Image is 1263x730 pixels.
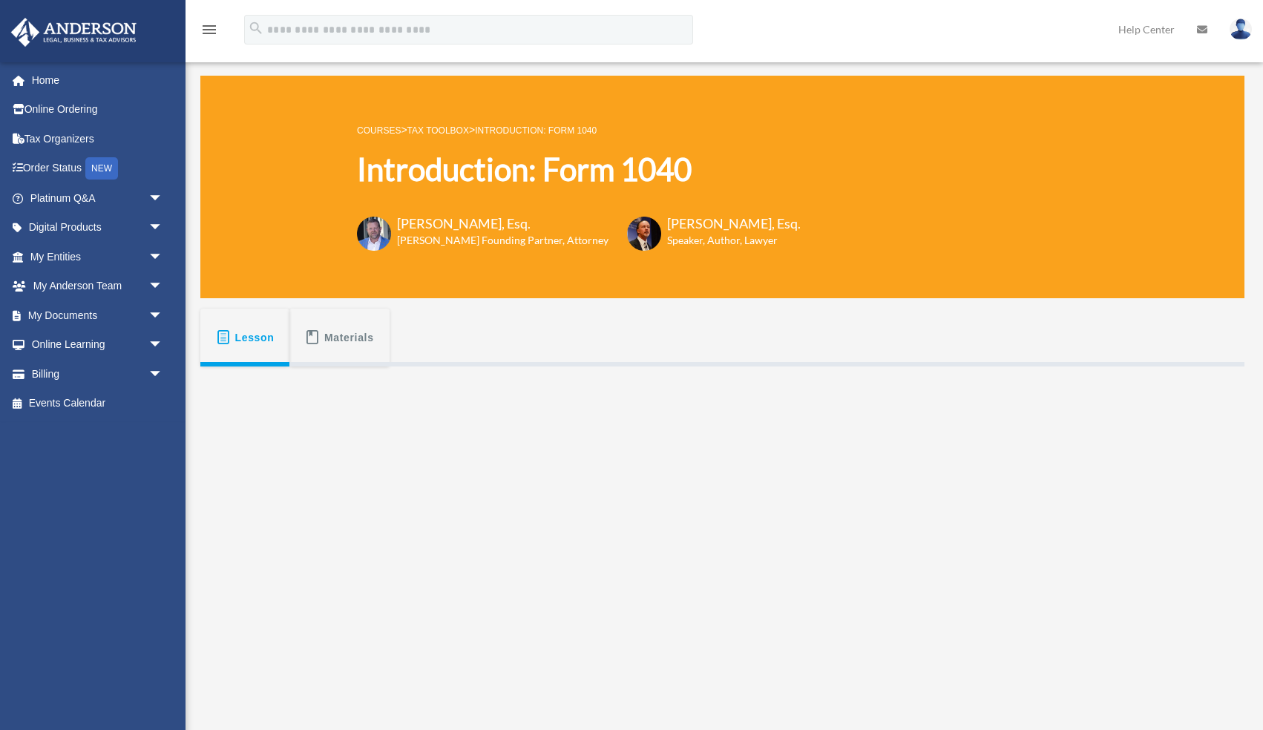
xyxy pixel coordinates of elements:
h1: Introduction: Form 1040 [357,148,801,191]
a: Tax Toolbox [407,125,469,136]
a: Platinum Q&Aarrow_drop_down [10,183,186,213]
a: My Entitiesarrow_drop_down [10,242,186,272]
p: > > [357,121,801,139]
div: NEW [85,157,118,180]
h3: [PERSON_NAME], Esq. [667,214,801,233]
a: Tax Organizers [10,124,186,154]
span: arrow_drop_down [148,242,178,272]
a: Billingarrow_drop_down [10,359,186,389]
span: arrow_drop_down [148,330,178,361]
span: arrow_drop_down [148,213,178,243]
span: Materials [324,324,374,351]
img: Anderson Advisors Platinum Portal [7,18,141,47]
span: arrow_drop_down [148,300,178,331]
i: search [248,20,264,36]
a: Order StatusNEW [10,154,186,184]
span: arrow_drop_down [148,359,178,389]
a: Home [10,65,186,95]
a: Online Learningarrow_drop_down [10,330,186,360]
img: User Pic [1230,19,1252,40]
h6: Speaker, Author, Lawyer [667,233,782,248]
h3: [PERSON_NAME], Esq. [397,214,608,233]
a: Events Calendar [10,389,186,418]
span: Lesson [235,324,275,351]
a: My Anderson Teamarrow_drop_down [10,272,186,301]
a: COURSES [357,125,401,136]
span: arrow_drop_down [148,183,178,214]
a: Introduction: Form 1040 [475,125,597,136]
a: Digital Productsarrow_drop_down [10,213,186,243]
a: My Documentsarrow_drop_down [10,300,186,330]
img: Toby-circle-head.png [357,217,391,251]
img: Scott-Estill-Headshot.png [627,217,661,251]
span: arrow_drop_down [148,272,178,302]
h6: [PERSON_NAME] Founding Partner, Attorney [397,233,608,248]
a: menu [200,26,218,39]
a: Online Ordering [10,95,186,125]
i: menu [200,21,218,39]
